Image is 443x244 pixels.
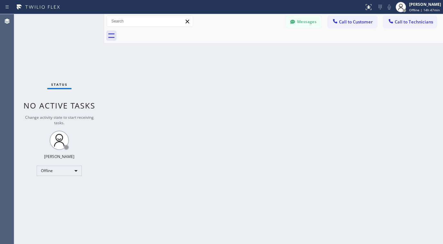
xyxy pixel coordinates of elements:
button: Mute [385,3,394,12]
span: Change activity state to start receiving tasks. [25,115,94,126]
div: [PERSON_NAME] [409,2,441,7]
input: Search [107,16,193,26]
button: Call to Technicians [383,16,437,28]
span: Call to Technicians [395,19,433,25]
span: Status [51,82,68,87]
span: No active tasks [24,100,95,111]
span: Offline | 14h 47min [409,8,440,12]
button: Call to Customer [328,16,377,28]
div: [PERSON_NAME] [44,154,74,159]
div: Offline [37,166,82,176]
button: Messages [286,16,321,28]
span: Call to Customer [339,19,373,25]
